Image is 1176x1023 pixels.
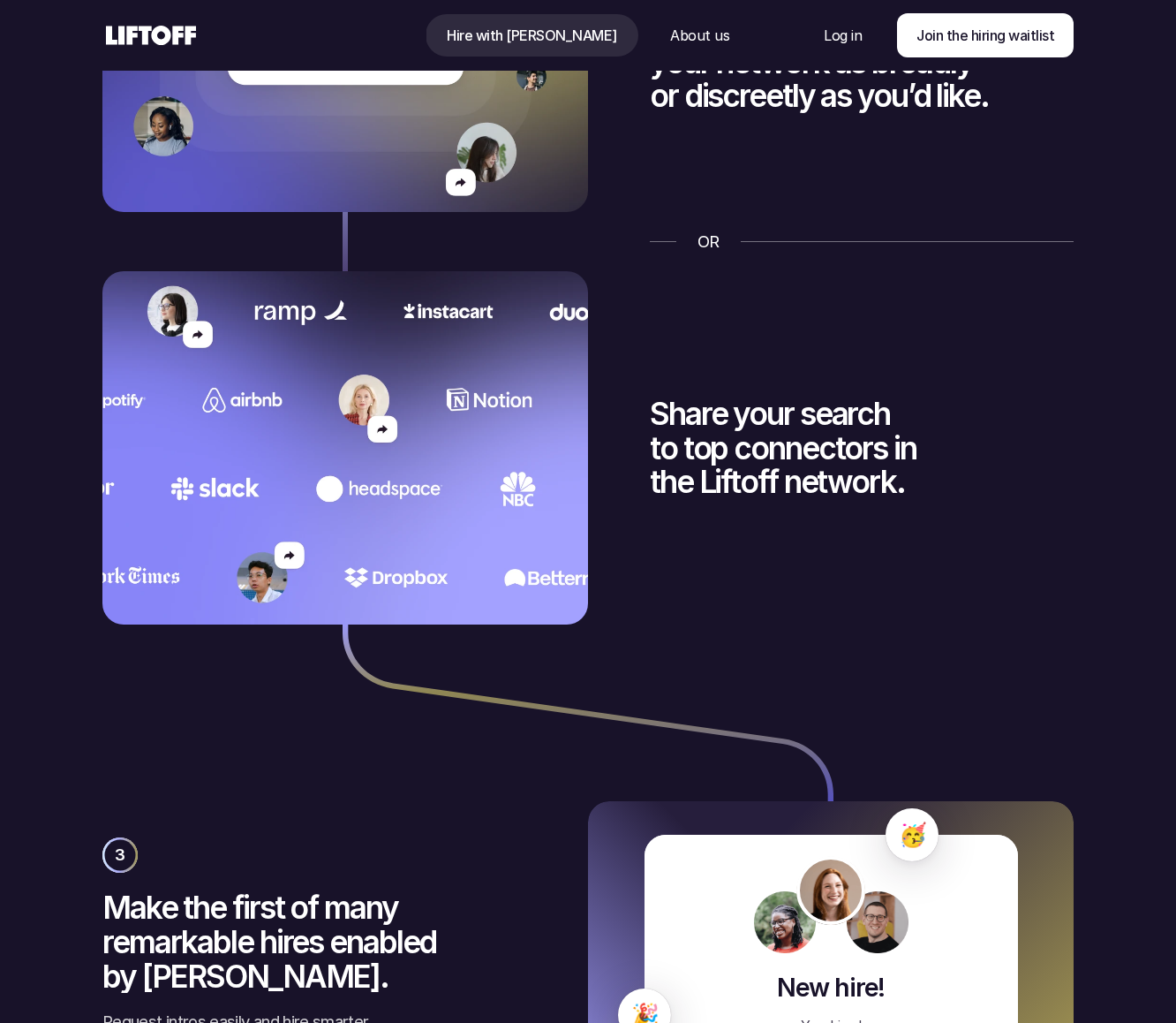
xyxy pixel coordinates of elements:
a: Join the hiring waitlist [897,13,1074,57]
p: 3 [115,844,124,867]
p: Join the hiring waitlist [916,25,1054,46]
p: Hire with [PERSON_NAME] [447,25,617,46]
a: Nav Link [803,14,883,57]
p: OR [697,231,720,254]
a: Nav Link [649,14,750,57]
p: 🥳 [898,821,925,850]
a: Nav Link [426,14,638,57]
p: Log in [824,25,862,46]
h3: Make the first of many remarkable hires enabled by [PERSON_NAME]. [102,890,482,993]
h3: Share your search to top connectors in the Liftoff network. [650,397,1056,499]
p: About us [670,25,729,46]
p: New hire! [777,971,886,1004]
